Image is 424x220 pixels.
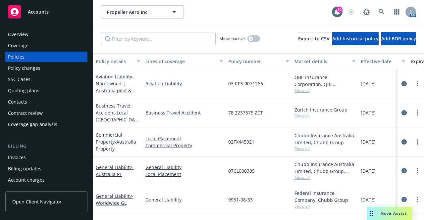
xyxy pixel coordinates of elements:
span: [DATE] [361,80,376,87]
button: Nova Assist [367,207,412,220]
input: Filter by keyword... [101,32,216,45]
a: Local Placement [145,135,223,142]
button: Propeller Aero Inc. [101,5,184,19]
a: General Liability [145,196,223,203]
div: Quoting plans [8,85,39,96]
a: Contract review [5,108,87,118]
span: - Local [GEOGRAPHIC_DATA] [96,110,138,130]
a: Local Placement [145,171,223,178]
span: Show all [294,203,355,209]
span: Add historical policy [332,35,379,42]
a: more [413,109,421,117]
span: Show inactive [220,36,245,41]
span: 03 RPS 0071266 [228,80,263,87]
a: more [413,167,421,175]
a: Overview [5,29,87,40]
div: Market details [294,58,348,65]
a: circleInformation [400,196,408,203]
a: circleInformation [400,109,408,117]
div: Billing [5,143,87,150]
span: Nova Assist [381,210,407,216]
button: Add historical policy [332,32,379,45]
span: Propeller Aero Inc. [107,9,164,16]
div: Coverage gap analysis [8,119,57,130]
div: Effective date [361,58,398,65]
span: Accounts [28,9,49,15]
span: Add BOR policy [381,35,416,42]
a: SSC Cases [5,74,87,85]
div: 20 [337,7,343,13]
a: Report a Bug [360,5,373,19]
button: Add BOR policy [381,32,416,45]
div: Contacts [8,97,27,107]
a: Start snowing [344,5,358,19]
a: Quoting plans [5,85,87,96]
div: SSC Cases [8,74,30,85]
div: Drag to move [367,207,375,220]
div: Account charges [8,175,45,185]
div: Policies [8,52,25,62]
a: Accounts [5,3,87,21]
div: Lines of coverage [145,58,216,65]
button: Lines of coverage [143,53,226,69]
div: Coverage [8,40,28,51]
div: Contract review [8,108,43,118]
a: Policy changes [5,63,87,73]
a: General Liability [145,164,223,171]
div: Federal Insurance Company, Chubb Group [294,190,355,203]
span: 78 2237575 ZCT [228,109,263,116]
div: Zurich Insurance Group [294,106,355,113]
div: Invoices [8,152,26,163]
button: Market details [292,53,358,69]
a: Commercial Property [96,132,136,152]
a: Invoices [5,152,87,163]
a: Business Travel Accident [145,109,223,116]
a: General Liability [96,193,133,206]
span: [DATE] [361,109,376,116]
span: Open Client Navigator [12,198,62,205]
a: General Liability [96,164,133,177]
span: 9951-08-33 [228,196,253,203]
div: Chubb Insurance Australia Limited, Chubb Group, Chubb Group (International) [294,161,355,175]
button: Policy number [226,53,292,69]
div: Policy number [228,58,282,65]
a: Billing updates [5,163,87,174]
div: Overview [8,29,28,40]
a: more [413,196,421,203]
span: Show all [294,113,355,119]
a: Aviation Liability [145,80,223,87]
span: Show all [294,88,355,93]
span: 07CL000305 [228,167,255,174]
button: Export to CSV [298,32,330,45]
span: Show all [294,146,355,152]
span: - Australia Property [96,139,136,152]
span: Export to CSV [298,35,330,42]
a: Commercial Property [145,142,223,149]
a: Coverage gap analysis [5,119,87,130]
div: QBE Insurance Corporation, QBE Insurance Group [294,74,355,88]
span: [DATE] [361,167,376,174]
a: more [413,80,421,88]
div: Billing updates [8,163,41,174]
a: circleInformation [400,167,408,175]
button: Effective date [358,53,408,69]
a: Contacts [5,97,87,107]
a: Policies [5,52,87,62]
span: 02FX445921 [228,138,254,145]
div: Policy details [96,58,133,65]
div: Chubb Insurance Australia Limited, Chubb Group [294,132,355,146]
a: Coverage [5,40,87,51]
a: circleInformation [400,138,408,146]
a: circleInformation [400,80,408,88]
a: more [413,138,421,146]
a: Business Travel Accident [96,103,137,130]
span: [DATE] [361,138,376,145]
a: Account charges [5,175,87,185]
a: Search [375,5,388,19]
a: Aviation Liability [96,73,134,101]
div: Policy changes [8,63,40,73]
a: Switch app [390,5,403,19]
span: Show all [294,175,355,180]
button: Policy details [93,53,143,69]
span: [DATE] [361,196,376,203]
